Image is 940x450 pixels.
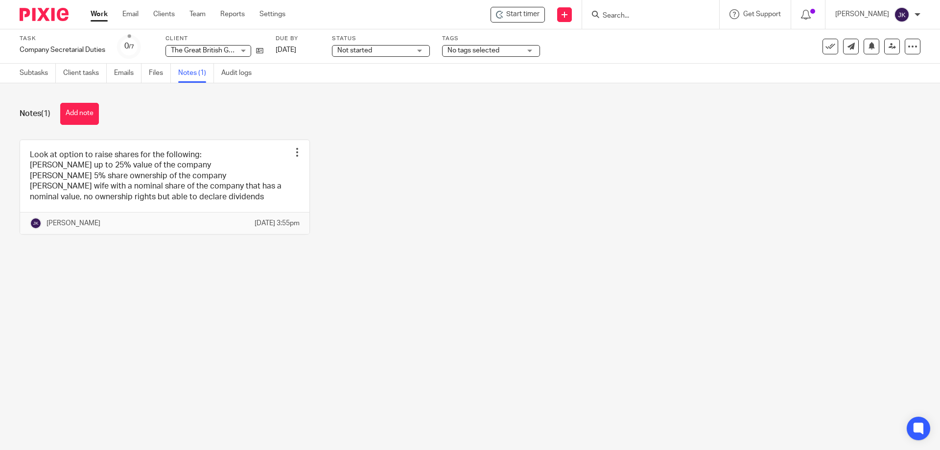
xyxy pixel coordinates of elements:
[332,35,430,43] label: Status
[20,35,105,43] label: Task
[835,9,889,19] p: [PERSON_NAME]
[220,9,245,19] a: Reports
[602,12,690,21] input: Search
[47,218,100,228] p: [PERSON_NAME]
[91,9,108,19] a: Work
[20,45,105,55] div: Company Secretarial Duties
[442,35,540,43] label: Tags
[153,9,175,19] a: Clients
[122,9,139,19] a: Email
[124,41,134,52] div: 0
[60,103,99,125] button: Add note
[129,44,134,49] small: /7
[491,7,545,23] div: The Great British Ground Screw Company Limited - Company Secretarial Duties
[743,11,781,18] span: Get Support
[276,35,320,43] label: Due by
[221,64,259,83] a: Audit logs
[20,109,50,119] h1: Notes
[447,47,499,54] span: No tags selected
[30,217,42,229] img: svg%3E
[259,9,285,19] a: Settings
[171,47,323,54] span: The Great British Ground Screw Company Limited
[149,64,171,83] a: Files
[276,47,296,53] span: [DATE]
[20,64,56,83] a: Subtasks
[189,9,206,19] a: Team
[41,110,50,118] span: (1)
[506,9,540,20] span: Start timer
[178,64,214,83] a: Notes (1)
[894,7,910,23] img: svg%3E
[20,8,69,21] img: Pixie
[255,218,300,228] p: [DATE] 3:55pm
[114,64,141,83] a: Emails
[337,47,372,54] span: Not started
[63,64,107,83] a: Client tasks
[165,35,263,43] label: Client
